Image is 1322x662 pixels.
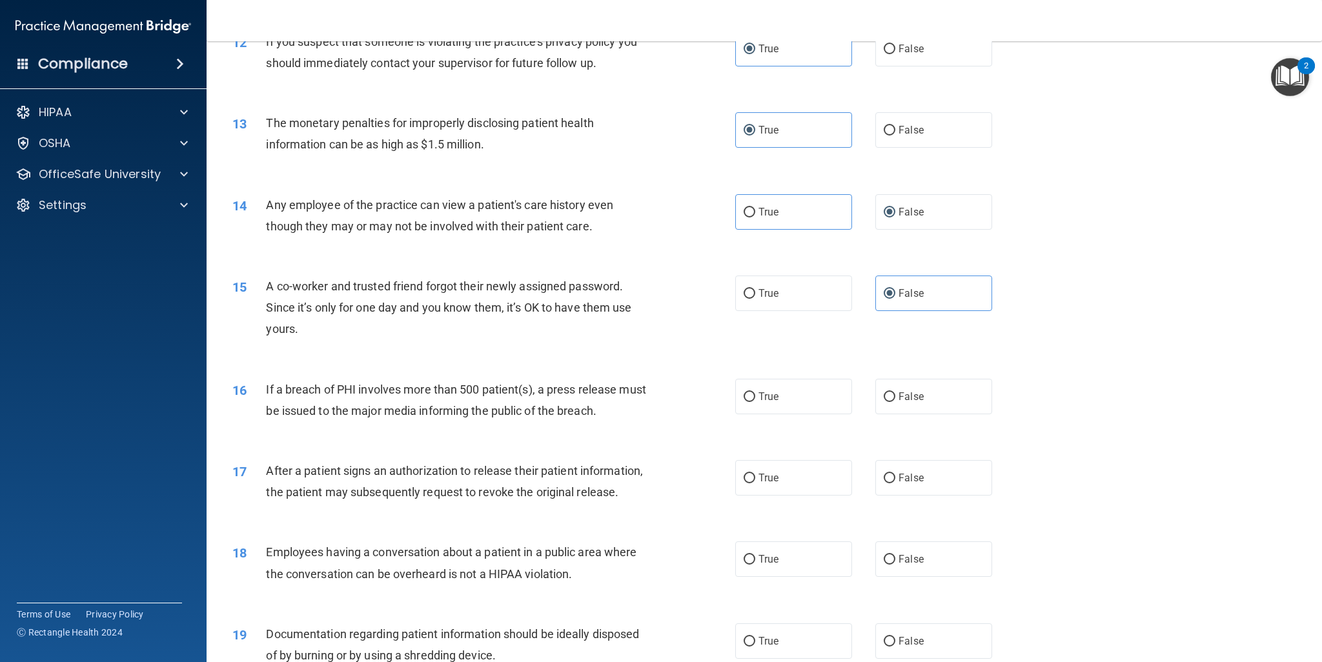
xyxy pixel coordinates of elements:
span: True [758,472,778,484]
input: True [744,555,755,565]
span: True [758,635,778,647]
span: If a breach of PHI involves more than 500 patient(s), a press release must be issued to the major... [266,383,646,417]
input: False [884,474,895,483]
span: False [899,206,924,218]
span: True [758,124,778,136]
input: True [744,392,755,402]
a: Privacy Policy [86,608,144,621]
span: False [899,124,924,136]
span: If you suspect that someone is violating the practice's privacy policy you should immediately con... [266,35,636,70]
span: Documentation regarding patient information should be ideally disposed of by burning or by using ... [266,627,639,662]
span: True [758,390,778,403]
span: False [899,43,924,55]
input: False [884,637,895,647]
span: Any employee of the practice can view a patient's care history even though they may or may not be... [266,198,613,233]
img: PMB logo [15,14,191,39]
input: True [744,208,755,217]
p: HIPAA [39,105,72,120]
input: True [744,126,755,135]
input: True [744,637,755,647]
p: OfficeSafe University [39,166,161,182]
a: Terms of Use [17,608,70,621]
a: HIPAA [15,105,188,120]
span: 13 [232,116,247,132]
span: True [758,43,778,55]
span: 18 [232,545,247,561]
span: False [899,635,924,647]
input: False [884,45,895,54]
input: False [884,208,895,217]
span: 16 [232,383,247,398]
h4: Compliance [38,55,128,73]
a: Settings [15,197,188,213]
input: False [884,289,895,299]
span: Ⓒ Rectangle Health 2024 [17,626,123,639]
span: True [758,287,778,299]
span: After a patient signs an authorization to release their patient information, the patient may subs... [266,464,643,499]
input: True [744,474,755,483]
span: 19 [232,627,247,643]
span: False [899,287,924,299]
span: The monetary penalties for improperly disclosing patient health information can be as high as $1.... [266,116,593,151]
div: 2 [1304,66,1308,83]
span: A co-worker and trusted friend forgot their newly assigned password. Since it’s only for one day ... [266,279,631,336]
input: True [744,45,755,54]
p: Settings [39,197,86,213]
span: False [899,553,924,565]
input: True [744,289,755,299]
span: 15 [232,279,247,295]
span: True [758,553,778,565]
span: 12 [232,35,247,50]
span: False [899,390,924,403]
a: OfficeSafe University [15,166,188,182]
span: True [758,206,778,218]
a: OSHA [15,135,188,151]
input: False [884,555,895,565]
p: OSHA [39,135,71,151]
span: 14 [232,198,247,214]
span: Employees having a conversation about a patient in a public area where the conversation can be ov... [266,545,636,580]
input: False [884,392,895,402]
input: False [884,126,895,135]
span: 17 [232,464,247,479]
button: Open Resource Center, 2 new notifications [1271,58,1309,96]
span: False [899,472,924,484]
